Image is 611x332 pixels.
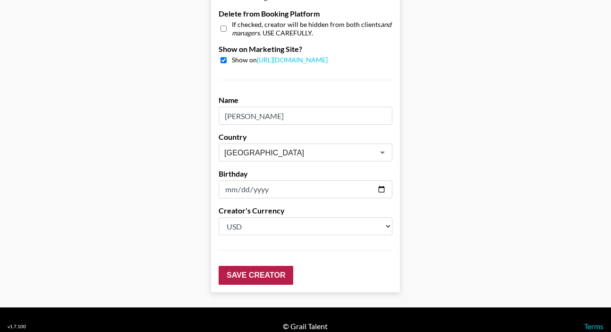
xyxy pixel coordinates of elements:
label: Delete from Booking Platform [219,9,392,18]
button: Open [376,146,389,159]
em: and managers [232,20,391,37]
span: Show on [232,56,328,65]
div: v 1.7.100 [8,323,26,330]
label: Creator's Currency [219,206,392,215]
div: © Grail Talent [283,322,328,331]
a: Terms [584,322,603,331]
label: Name [219,95,392,105]
span: If checked, creator will be hidden from both clients . USE CAREFULLY. [232,20,392,37]
label: Birthday [219,169,392,179]
label: Show on Marketing Site? [219,44,392,54]
label: Country [219,132,392,142]
input: Save Creator [219,266,293,285]
a: [URL][DOMAIN_NAME] [257,56,328,64]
